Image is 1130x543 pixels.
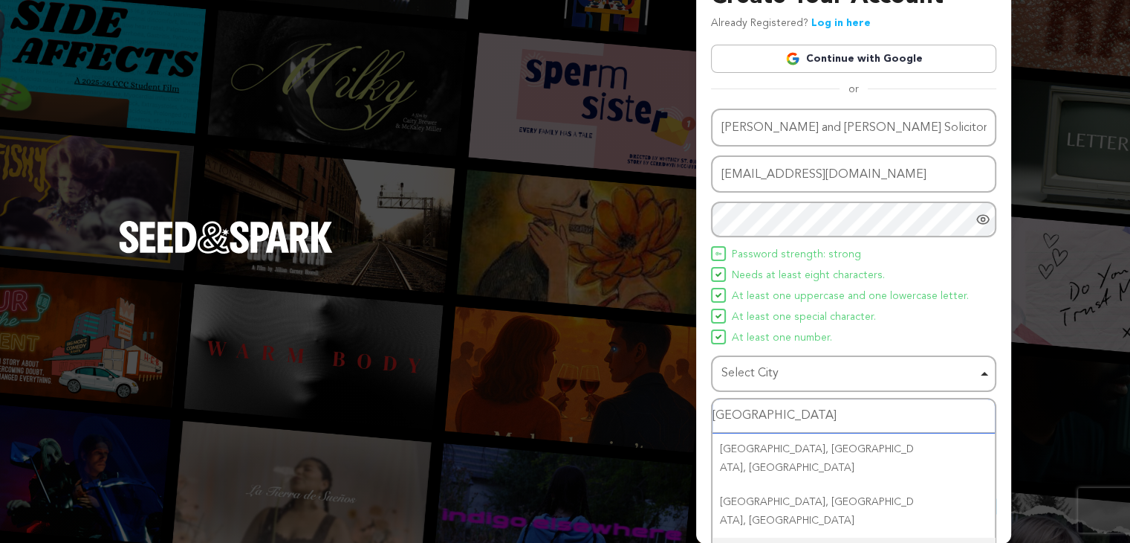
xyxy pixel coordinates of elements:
[711,109,996,147] input: Name
[715,313,721,319] img: Seed&Spark Icon
[715,292,721,298] img: Seed&Spark Icon
[721,363,977,385] div: Select City
[785,51,800,66] img: Google logo
[119,221,333,254] img: Seed&Spark Logo
[711,45,996,73] a: Continue with Google
[711,15,871,33] p: Already Registered?
[715,271,721,277] img: Seed&Spark Icon
[715,334,721,340] img: Seed&Spark Icon
[712,486,995,538] div: [GEOGRAPHIC_DATA], [GEOGRAPHIC_DATA], [GEOGRAPHIC_DATA]
[732,288,969,306] span: At least one uppercase and one lowercase letter.
[840,82,868,97] span: or
[711,155,996,193] input: Email address
[732,267,885,285] span: Needs at least eight characters.
[732,309,876,327] span: At least one special character.
[715,251,721,257] img: Seed&Spark Icon
[732,246,861,264] span: Password strength: strong
[811,18,871,28] a: Log in here
[975,212,990,227] a: Show password as plain text. Warning: this will display your password on the screen.
[712,399,995,433] input: Select City
[119,221,333,283] a: Seed&Spark Homepage
[712,433,995,485] div: [GEOGRAPHIC_DATA], [GEOGRAPHIC_DATA], [GEOGRAPHIC_DATA]
[732,330,832,347] span: At least one number.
